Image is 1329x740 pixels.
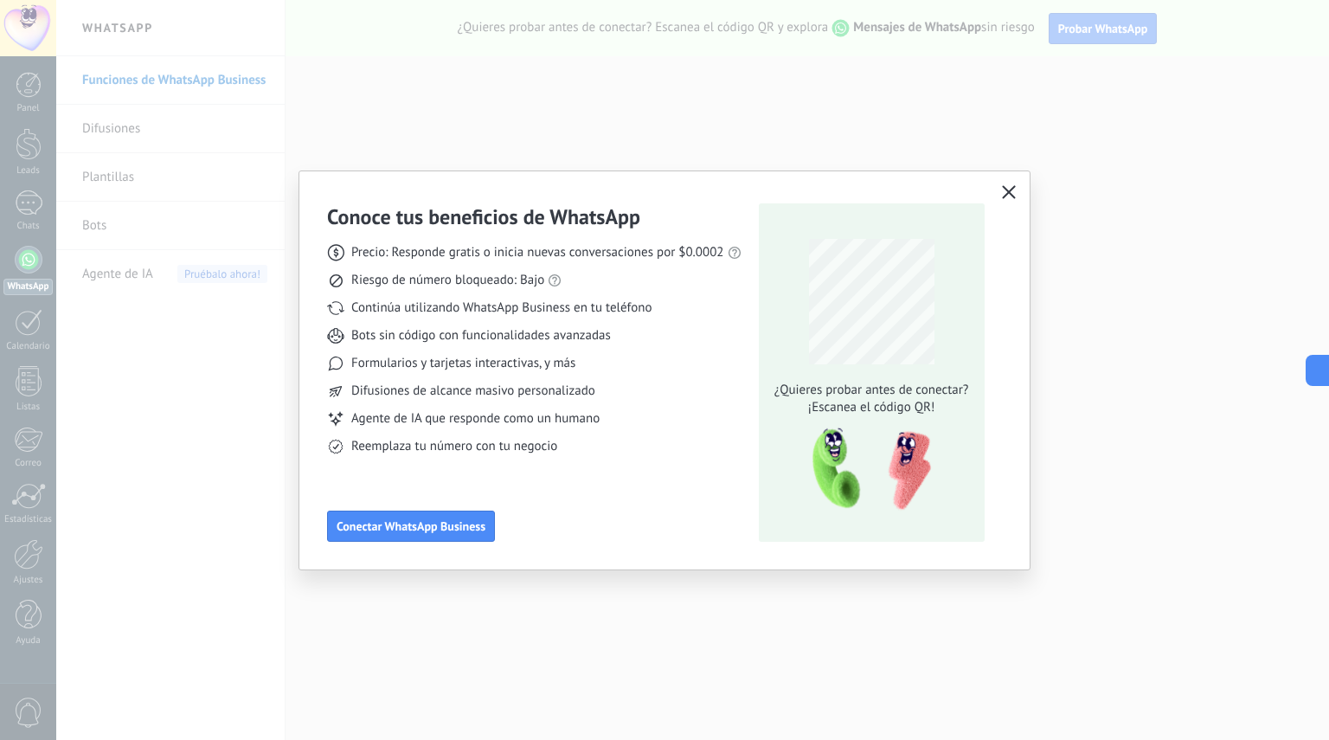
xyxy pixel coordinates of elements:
[351,355,575,372] span: Formularios y tarjetas interactivas, y más
[798,423,934,516] img: qr-pic-1x.png
[351,383,595,400] span: Difusiones de alcance masivo personalizado
[351,299,652,317] span: Continúa utilizando WhatsApp Business en tu teléfono
[351,438,557,455] span: Reemplaza tu número con tu negocio
[327,511,495,542] button: Conectar WhatsApp Business
[351,272,544,289] span: Riesgo de número bloqueado: Bajo
[769,399,973,416] span: ¡Escanea el código QR!
[327,203,640,230] h3: Conoce tus beneficios de WhatsApp
[769,382,973,399] span: ¿Quieres probar antes de conectar?
[351,244,724,261] span: Precio: Responde gratis o inicia nuevas conversaciones por $0.0002
[351,410,600,428] span: Agente de IA que responde como un humano
[351,327,611,344] span: Bots sin código con funcionalidades avanzadas
[337,520,485,532] span: Conectar WhatsApp Business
